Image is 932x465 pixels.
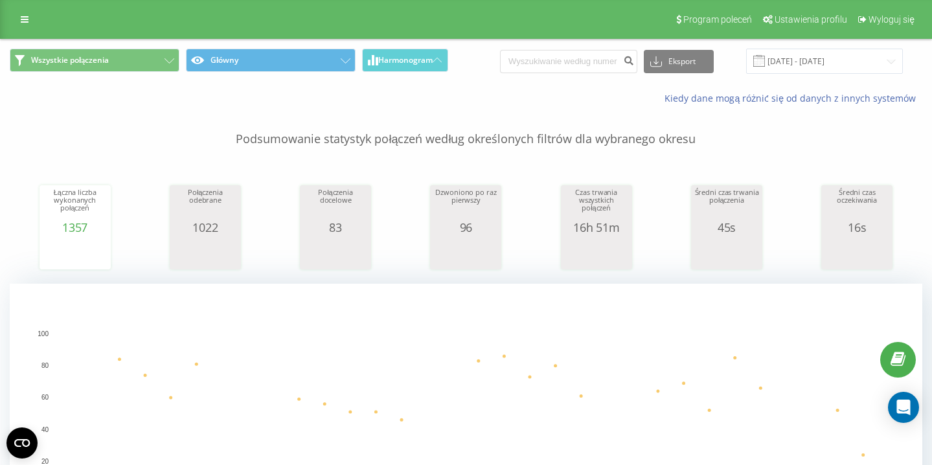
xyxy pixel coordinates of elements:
span: Wyloguj się [869,14,915,25]
button: Wszystkie połączenia [10,49,179,72]
p: Podsumowanie statystyk połączeń według określonych filtrów dla wybranego okresu [10,105,922,148]
div: 1022 [173,221,238,234]
input: Wyszukiwanie według numeru [500,50,637,73]
div: 16h 51m [564,221,629,234]
div: 96 [433,221,498,234]
div: Połączenia docelowe [303,188,368,221]
svg: A chart. [824,234,889,273]
svg: A chart. [303,234,368,273]
span: Ustawienia profilu [775,14,847,25]
span: Wszystkie połączenia [31,55,109,65]
a: Kiedy dane mogą różnić się od danych z innych systemów [665,92,922,104]
text: 100 [38,330,49,337]
div: 16s [824,221,889,234]
div: Open Intercom Messenger [888,392,919,423]
svg: A chart. [564,234,629,273]
div: 1357 [43,221,108,234]
button: Open CMP widget [6,427,38,459]
svg: A chart. [173,234,238,273]
svg: A chart. [694,234,759,273]
div: 83 [303,221,368,234]
div: 45s [694,221,759,234]
div: Czas trwania wszystkich połączeń [564,188,629,221]
button: Główny [186,49,356,72]
text: 20 [41,458,49,465]
div: Średni czas trwania połączenia [694,188,759,221]
svg: A chart. [43,234,108,273]
span: Program poleceń [683,14,752,25]
div: Połączenia odebrane [173,188,238,221]
button: Eksport [644,50,714,73]
button: Harmonogram [362,49,448,72]
text: 80 [41,362,49,369]
svg: A chart. [433,234,498,273]
div: Łączna liczba wykonanych połączeń [43,188,108,221]
div: Średni czas oczekiwania [824,188,889,221]
div: Dzwoniono po raz pierwszy [433,188,498,221]
text: 40 [41,426,49,433]
text: 60 [41,394,49,402]
span: Harmonogram [378,56,433,65]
